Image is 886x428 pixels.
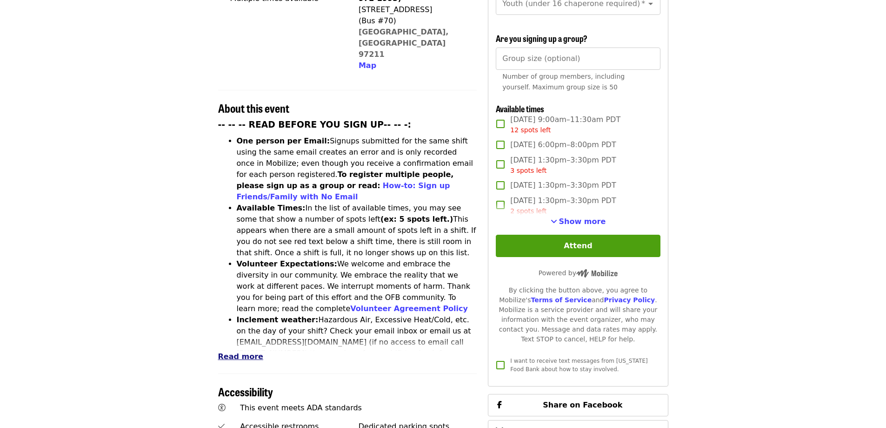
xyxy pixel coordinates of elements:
strong: (ex: 5 spots left.) [380,215,453,224]
span: [DATE] 6:00pm–8:00pm PDT [510,139,616,150]
span: Available times [496,102,544,115]
a: [GEOGRAPHIC_DATA], [GEOGRAPHIC_DATA] 97211 [359,27,449,59]
li: In the list of available times, you may see some that show a number of spots left This appears wh... [237,203,477,258]
button: Map [359,60,376,71]
span: [DATE] 1:30pm–3:30pm PDT [510,195,616,216]
span: 2 spots left [510,207,546,215]
li: Signups submitted for the same shift using the same email creates an error and is only recorded o... [237,136,477,203]
i: universal-access icon [218,403,226,412]
div: (Bus #70) [359,15,469,27]
span: Powered by [539,269,618,277]
span: 3 spots left [510,167,546,174]
strong: To register multiple people, please sign up as a group or read: [237,170,454,190]
img: Powered by Mobilize [576,269,618,278]
span: [DATE] 1:30pm–3:30pm PDT [510,155,616,176]
strong: One person per Email: [237,136,330,145]
strong: Inclement weather: [237,315,319,324]
span: About this event [218,100,289,116]
span: Number of group members, including yourself. Maximum group size is 50 [502,73,625,91]
li: We welcome and embrace the diversity in our community. We embrace the reality that we work at dif... [237,258,477,314]
button: Attend [496,235,660,257]
span: Show more [559,217,606,226]
span: Read more [218,352,263,361]
span: Share on Facebook [543,401,622,409]
span: 12 spots left [510,126,551,134]
a: Privacy Policy [604,296,655,304]
span: Accessibility [218,383,273,400]
a: How-to: Sign up Friends/Family with No Email [237,181,450,201]
div: By clicking the button above, you agree to Mobilize's and . Mobilize is a service provider and wi... [496,285,660,344]
button: Read more [218,351,263,362]
strong: Volunteer Expectations: [237,259,338,268]
span: This event meets ADA standards [240,403,362,412]
strong: Available Times: [237,204,306,212]
button: Share on Facebook [488,394,668,416]
span: Are you signing up a group? [496,32,587,44]
a: Terms of Service [531,296,592,304]
span: I want to receive text messages from [US_STATE] Food Bank about how to stay involved. [510,358,647,373]
span: Map [359,61,376,70]
span: [DATE] 9:00am–11:30am PDT [510,114,620,135]
input: [object Object] [496,48,660,70]
li: Hazardous Air, Excessive Heat/Cold, etc. on the day of your shift? Check your email inbox or emai... [237,314,477,370]
div: [STREET_ADDRESS] [359,4,469,15]
strong: -- -- -- READ BEFORE YOU SIGN UP-- -- -: [218,120,412,129]
a: Volunteer Agreement Policy [350,304,468,313]
span: [DATE] 1:30pm–3:30pm PDT [510,180,616,191]
button: See more timeslots [551,216,606,227]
